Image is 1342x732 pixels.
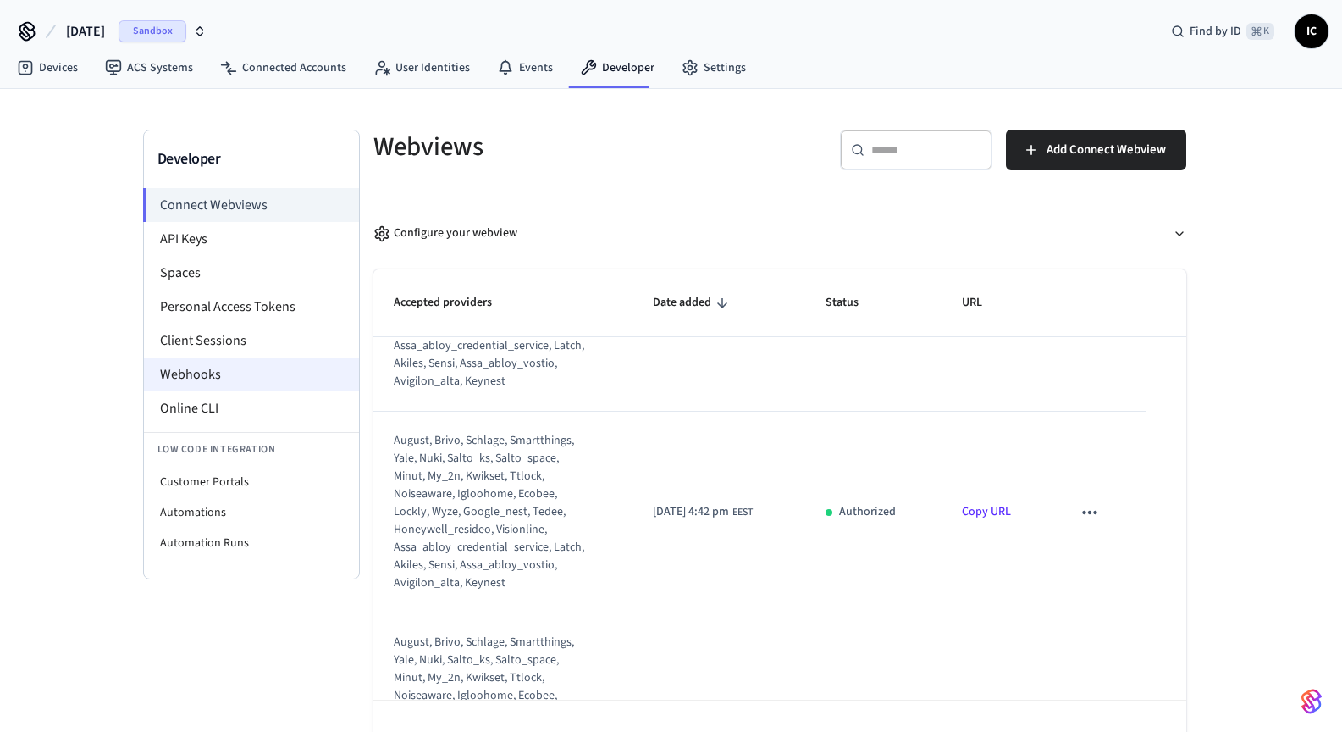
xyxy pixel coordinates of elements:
[1047,139,1166,161] span: Add Connect Webview
[1295,14,1328,48] button: IC
[566,53,668,83] a: Developer
[144,222,359,256] li: API Keys
[91,53,207,83] a: ACS Systems
[157,147,345,171] h3: Developer
[483,53,566,83] a: Events
[962,503,1011,520] a: Copy URL
[373,130,770,164] h5: Webviews
[360,53,483,83] a: User Identities
[1246,23,1274,40] span: ⌘ K
[732,505,753,520] span: EEST
[207,53,360,83] a: Connected Accounts
[1157,16,1288,47] div: Find by ID⌘ K
[826,290,881,316] span: Status
[394,290,514,316] span: Accepted providers
[144,497,359,528] li: Automations
[144,324,359,358] li: Client Sessions
[144,358,359,391] li: Webhooks
[144,391,359,425] li: Online CLI
[143,188,359,222] li: Connect Webviews
[962,290,1004,316] span: URL
[394,432,591,592] div: august, brivo, schlage, smartthings, yale, nuki, salto_ks, salto_space, minut, my_2n, kwikset, tt...
[653,503,753,521] div: Europe/Kiev
[668,53,759,83] a: Settings
[144,290,359,324] li: Personal Access Tokens
[1190,23,1241,40] span: Find by ID
[653,503,729,521] span: [DATE] 4:42 pm
[144,467,359,497] li: Customer Portals
[144,256,359,290] li: Spaces
[119,20,186,42] span: Sandbox
[839,503,896,521] p: Authorized
[144,432,359,467] li: Low Code Integration
[3,53,91,83] a: Devices
[66,21,105,42] span: [DATE]
[1006,130,1186,170] button: Add Connect Webview
[653,290,733,316] span: Date added
[144,528,359,558] li: Automation Runs
[1301,688,1322,715] img: SeamLogoGradient.69752ec5.svg
[373,211,1186,256] button: Configure your webview
[373,225,517,242] div: Configure your webview
[1296,16,1327,47] span: IC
